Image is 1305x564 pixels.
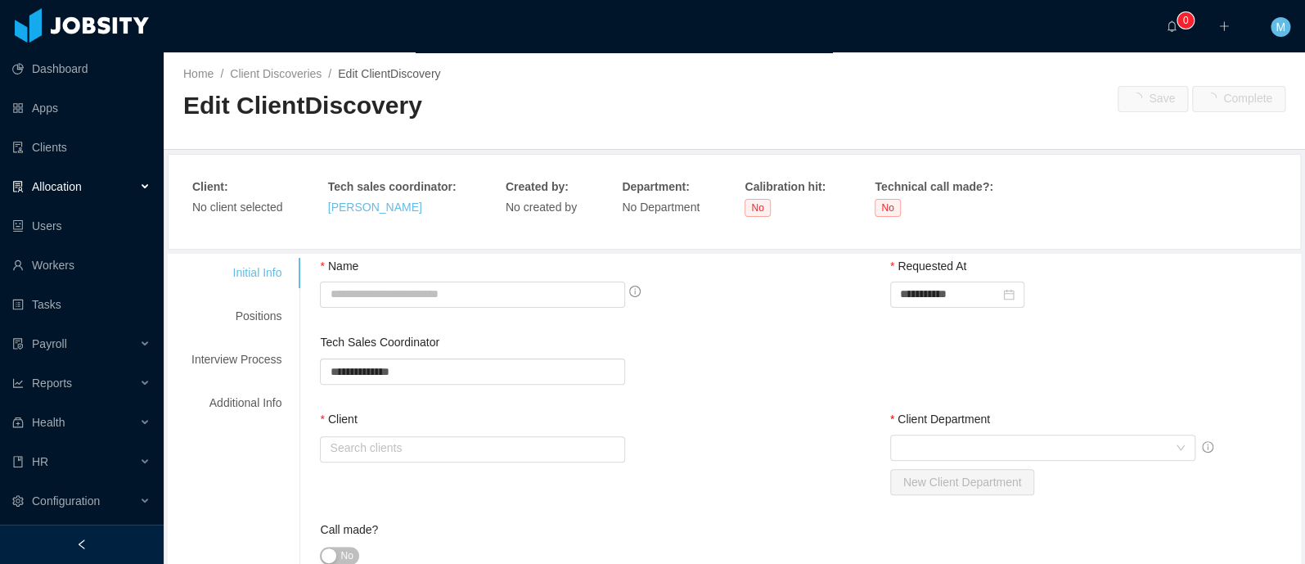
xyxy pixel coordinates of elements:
span: info-circle [629,286,641,297]
a: icon: userWorkers [12,249,151,282]
i: icon: setting [12,495,24,507]
strong: Technical call made? : [875,180,992,193]
span: HR [32,455,48,468]
strong: Department : [622,180,689,193]
span: Edit ClientDiscovery [183,92,422,119]
a: icon: profileTasks [12,288,151,321]
label: Call made? [320,523,378,536]
i: icon: medicine-box [12,417,24,428]
a: Home [183,67,214,80]
i: icon: plus [1218,20,1230,32]
a: icon: pie-chartDashboard [12,52,151,85]
i: icon: solution [12,181,24,192]
a: Client Discoveries [230,67,322,80]
span: Health [32,416,65,429]
span: No [875,199,900,217]
div: Additional Info [172,388,301,418]
div: Interview Process [172,345,301,375]
a: icon: robotUsers [12,210,151,242]
span: No created by [506,201,577,214]
span: No [745,199,770,217]
button: New Client Department [890,469,1035,495]
span: No [340,548,353,564]
span: No Department [622,201,700,214]
sup: 0 [1177,12,1194,29]
i: icon: calendar [1003,289,1015,300]
span: Allocation [32,180,82,193]
i: icon: line-chart [12,377,24,389]
div: Initial Info [172,258,301,288]
a: icon: auditClients [12,131,151,164]
span: Reports [32,377,72,390]
span: No client selected [192,201,283,214]
i: icon: book [12,456,24,467]
strong: Client : [192,180,228,193]
label: Requested At [890,259,967,273]
div: Positions [172,301,301,332]
a: icon: appstoreApps [12,92,151,124]
span: / [220,67,223,80]
strong: Created by : [506,180,569,193]
label: Name [320,259,358,273]
span: Configuration [32,494,100,508]
span: Edit ClientDiscovery [338,67,440,80]
strong: Tech sales coordinator : [328,180,457,193]
span: M [1276,17,1285,37]
strong: Calibration hit : [745,180,826,193]
span: / [328,67,331,80]
label: Client [320,413,357,426]
span: Client Department [898,413,990,426]
span: Payroll [32,337,67,350]
input: Name [320,282,625,308]
i: icon: file-protect [12,338,24,350]
button: icon: loadingSave [1118,86,1188,112]
label: Tech Sales Coordinator [320,336,439,349]
a: [PERSON_NAME] [328,201,422,214]
i: icon: bell [1166,20,1177,32]
span: info-circle [1202,441,1213,453]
